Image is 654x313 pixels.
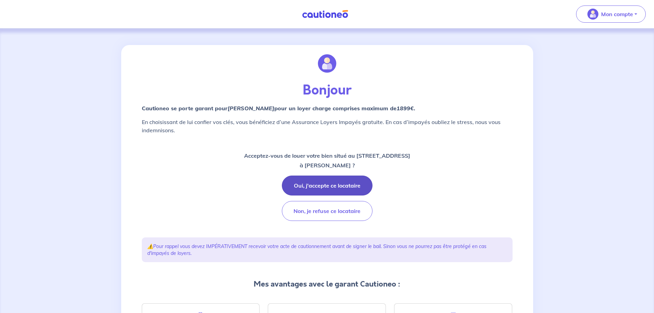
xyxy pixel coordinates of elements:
button: illu_account_valid_menu.svgMon compte [576,5,646,23]
p: Mon compte [601,10,633,18]
p: ⚠️ [147,243,507,257]
strong: Cautioneo se porte garant pour pour un loyer charge comprises maximum de . [142,105,415,112]
p: Acceptez-vous de louer votre bien situé au [STREET_ADDRESS] à [PERSON_NAME] ? [244,151,410,170]
p: Bonjour [142,82,513,99]
em: [PERSON_NAME] [228,105,274,112]
em: Pour rappel vous devez IMPÉRATIVEMENT recevoir votre acte de cautionnement avant de signer le bai... [147,243,486,256]
p: En choisissant de lui confier vos clés, vous bénéficiez d’une Assurance Loyers Impayés gratuite. ... [142,118,513,134]
img: illu_account_valid_menu.svg [587,9,598,20]
img: Cautioneo [299,10,351,19]
button: Non, je refuse ce locataire [282,201,372,221]
button: Oui, j'accepte ce locataire [282,176,372,195]
img: illu_account.svg [318,54,336,73]
em: 1899€ [397,105,414,112]
p: Mes avantages avec le garant Cautioneo : [142,279,513,290]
